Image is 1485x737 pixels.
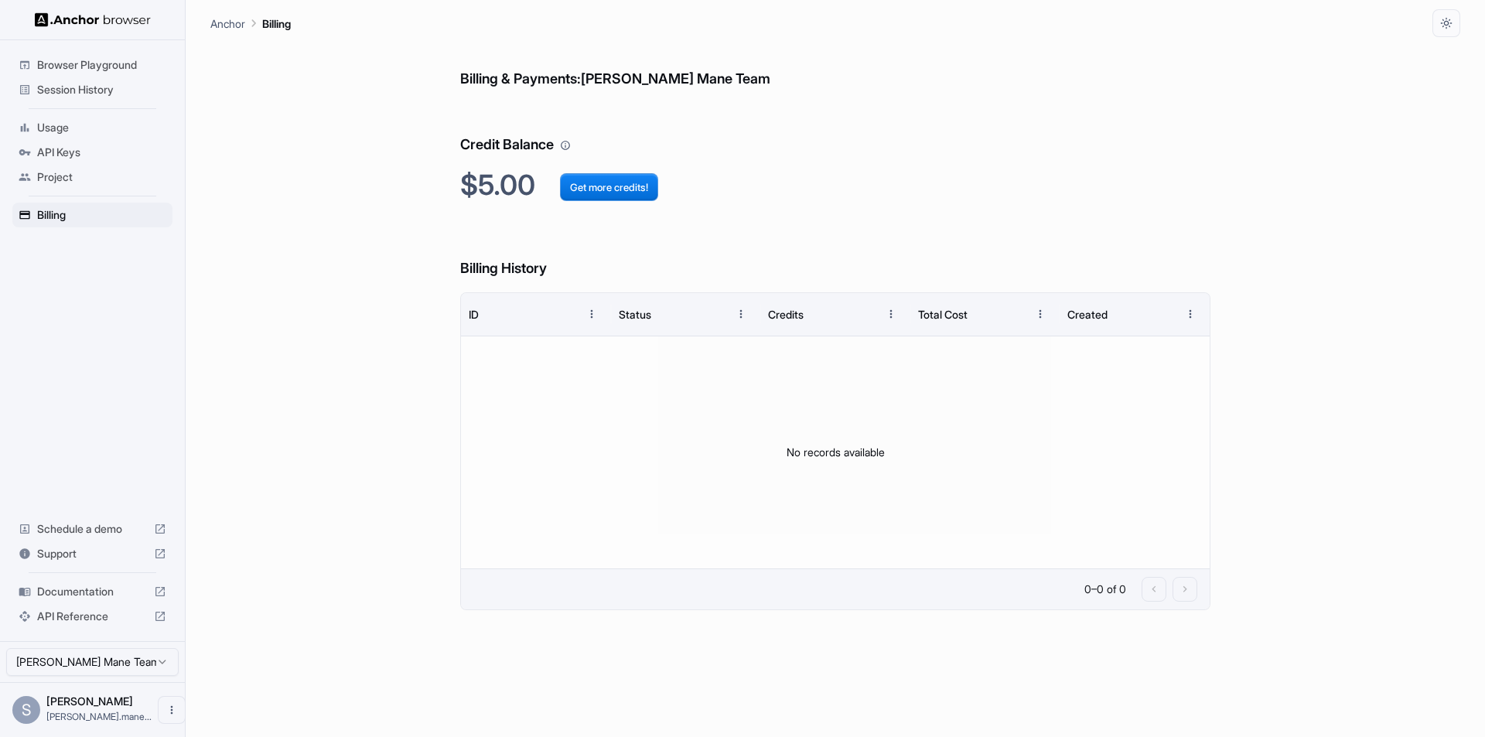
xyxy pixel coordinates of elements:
[619,308,651,321] div: Status
[560,173,658,201] button: Get more credits!
[918,308,968,321] div: Total Cost
[460,103,1210,156] h6: Credit Balance
[877,300,905,328] button: Menu
[768,308,804,321] div: Credits
[37,57,166,73] span: Browser Playground
[460,37,1210,90] h6: Billing & Payments: [PERSON_NAME] Mane Team
[849,300,877,328] button: Sort
[37,584,148,599] span: Documentation
[1026,300,1054,328] button: Menu
[37,145,166,160] span: API Keys
[550,300,578,328] button: Sort
[578,300,606,328] button: Menu
[461,336,1210,568] div: No records available
[699,300,727,328] button: Sort
[460,169,1210,202] h2: $5.00
[37,546,148,561] span: Support
[37,521,148,537] span: Schedule a demo
[37,609,148,624] span: API Reference
[35,12,151,27] img: Anchor Logo
[1084,582,1126,597] p: 0–0 of 0
[12,579,172,604] div: Documentation
[12,604,172,629] div: API Reference
[12,77,172,102] div: Session History
[1067,308,1108,321] div: Created
[12,696,40,724] div: S
[460,227,1210,280] h6: Billing History
[1149,300,1176,328] button: Sort
[46,711,152,722] span: shrinivas.mane@simplifyhealthcare.com
[999,300,1026,328] button: Sort
[210,15,245,32] p: Anchor
[12,203,172,227] div: Billing
[560,140,571,151] svg: Your credit balance will be consumed as you use the API. Visit the usage page to view a breakdown...
[37,120,166,135] span: Usage
[727,300,755,328] button: Menu
[158,696,186,724] button: Open menu
[12,541,172,566] div: Support
[469,308,479,321] div: ID
[210,15,291,32] nav: breadcrumb
[12,115,172,140] div: Usage
[37,169,166,185] span: Project
[37,207,166,223] span: Billing
[12,53,172,77] div: Browser Playground
[1176,300,1204,328] button: Menu
[262,15,291,32] p: Billing
[12,165,172,189] div: Project
[12,517,172,541] div: Schedule a demo
[46,694,133,708] span: Shrinivas Mane
[12,140,172,165] div: API Keys
[37,82,166,97] span: Session History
